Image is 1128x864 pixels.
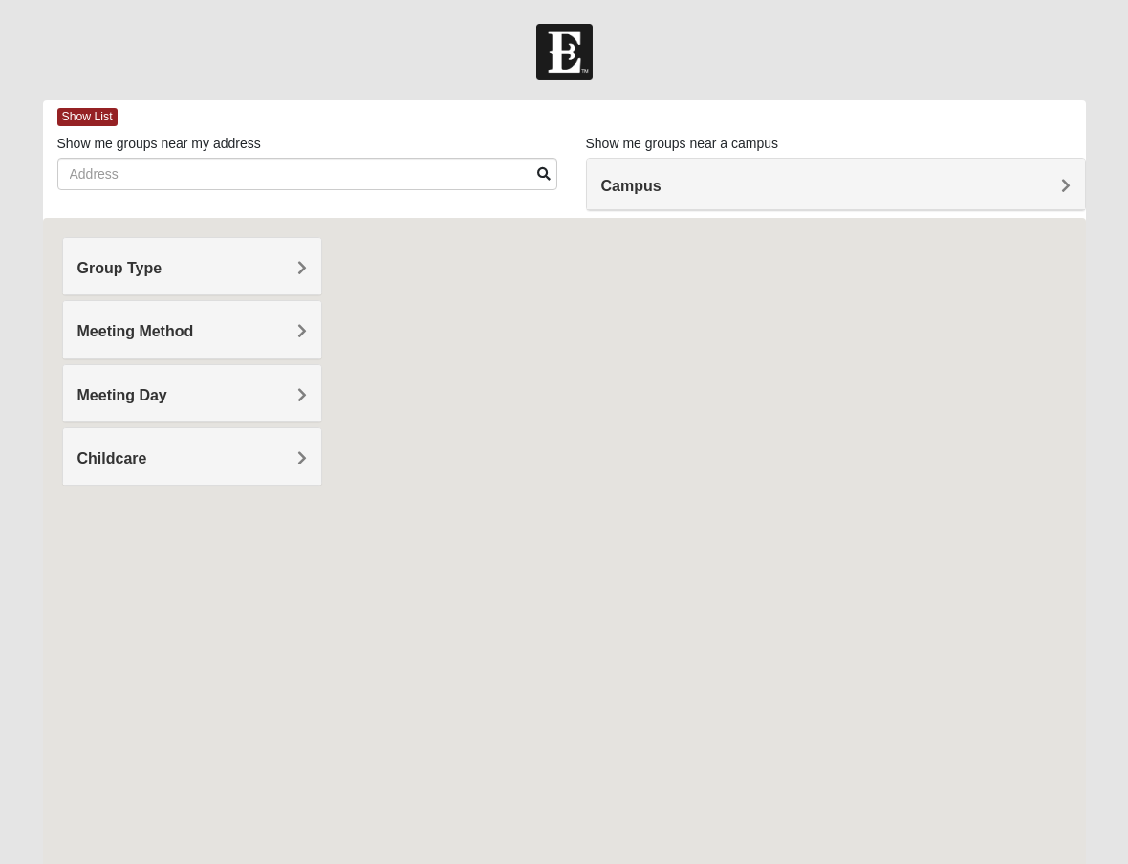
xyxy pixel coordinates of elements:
span: Campus [601,178,662,194]
span: Meeting Method [77,323,194,339]
span: Group Type [77,260,163,276]
div: Meeting Day [63,365,322,421]
div: Meeting Method [63,301,322,357]
input: Address [57,158,557,190]
label: Show me groups near my address [57,134,261,153]
div: Childcare [63,428,322,485]
img: Church of Eleven22 Logo [536,24,593,80]
span: Meeting Day [77,387,167,403]
span: Show List [57,108,118,126]
span: Childcare [77,450,147,466]
div: Group Type [63,238,322,294]
div: Campus [587,159,1085,210]
label: Show me groups near a campus [586,134,779,153]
